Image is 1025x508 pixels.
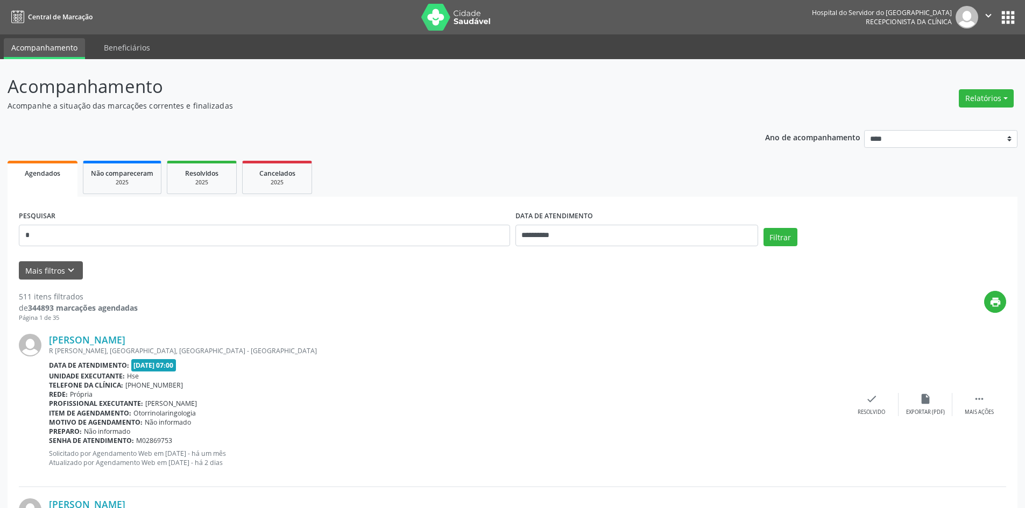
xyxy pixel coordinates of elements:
p: Solicitado por Agendamento Web em [DATE] - há um mês Atualizado por Agendamento Web em [DATE] - h... [49,449,845,467]
span: Não informado [84,427,130,436]
span: Não informado [145,418,191,427]
div: 2025 [250,178,304,187]
span: Cancelados [259,169,295,178]
span: [PHONE_NUMBER] [125,381,183,390]
div: Exportar (PDF) [906,409,945,416]
p: Acompanhe a situação das marcações correntes e finalizadas [8,100,715,111]
div: Página 1 de 35 [19,313,138,323]
button: Filtrar [764,228,797,246]
b: Senha de atendimento: [49,436,134,445]
i:  [982,10,994,22]
div: de [19,302,138,313]
a: Acompanhamento [4,38,85,59]
img: img [19,334,41,356]
div: R [PERSON_NAME], [GEOGRAPHIC_DATA], [GEOGRAPHIC_DATA] - [GEOGRAPHIC_DATA] [49,346,845,355]
b: Data de atendimento: [49,361,129,370]
a: Beneficiários [96,38,158,57]
img: img [956,6,978,28]
div: Resolvido [858,409,885,416]
span: Hse [127,371,139,381]
b: Unidade executante: [49,371,125,381]
label: PESQUISAR [19,208,55,225]
b: Motivo de agendamento: [49,418,143,427]
span: Central de Marcação [28,12,93,22]
span: Resolvidos [185,169,218,178]
button: print [984,291,1006,313]
b: Profissional executante: [49,399,143,408]
b: Rede: [49,390,68,399]
i: insert_drive_file [920,393,931,405]
strong: 344893 marcações agendadas [28,303,138,313]
span: Própria [70,390,93,399]
span: Não compareceram [91,169,153,178]
span: Otorrinolaringologia [133,409,196,418]
a: Central de Marcação [8,8,93,26]
div: 2025 [175,178,229,187]
span: M02869753 [136,436,172,445]
i:  [973,393,985,405]
span: [DATE] 07:00 [131,359,176,371]
div: Hospital do Servidor do [GEOGRAPHIC_DATA] [812,8,952,17]
i: check [866,393,878,405]
button:  [978,6,999,28]
span: Recepcionista da clínica [866,17,952,26]
button: Mais filtroskeyboard_arrow_down [19,261,83,280]
span: [PERSON_NAME] [145,399,197,408]
div: 511 itens filtrados [19,291,138,302]
b: Telefone da clínica: [49,381,123,390]
i: print [989,296,1001,308]
button: apps [999,8,1017,27]
b: Preparo: [49,427,82,436]
b: Item de agendamento: [49,409,131,418]
button: Relatórios [959,89,1014,108]
a: [PERSON_NAME] [49,334,125,346]
label: DATA DE ATENDIMENTO [515,208,593,225]
p: Ano de acompanhamento [765,130,860,144]
i: keyboard_arrow_down [65,264,77,276]
span: Agendados [25,169,60,178]
p: Acompanhamento [8,73,715,100]
div: Mais ações [965,409,994,416]
div: 2025 [91,178,153,187]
